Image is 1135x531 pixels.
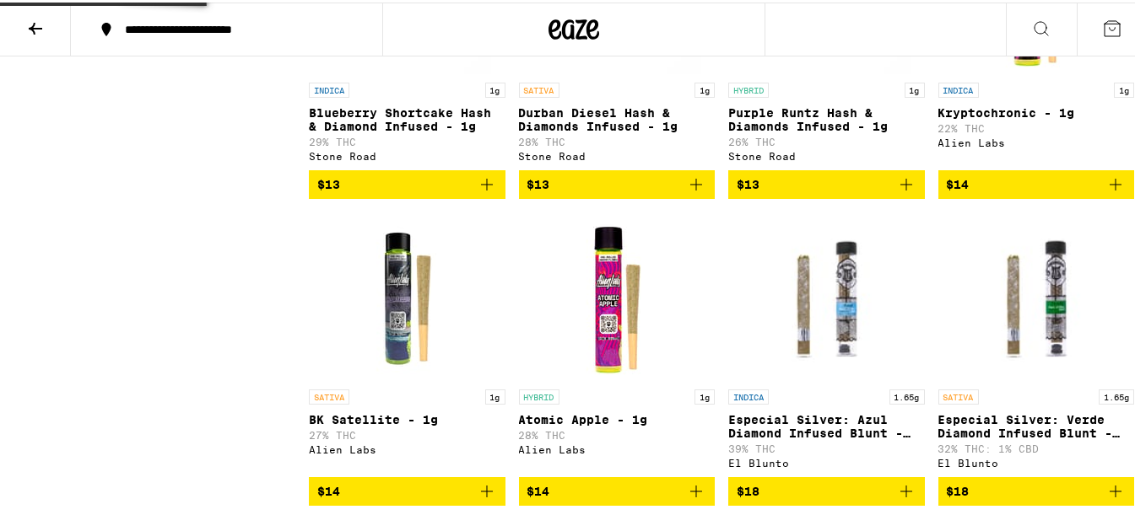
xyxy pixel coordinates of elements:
img: Alien Labs - Atomic Apple - 1g [532,210,701,378]
p: INDICA [309,80,349,95]
p: INDICA [728,387,769,402]
p: SATIVA [938,387,979,402]
span: $13 [737,175,759,189]
p: SATIVA [309,387,349,402]
p: 1g [485,387,505,402]
p: 1g [485,80,505,95]
p: 32% THC: 1% CBD [938,441,1135,452]
a: Open page for Especial Silver: Azul Diamond Infused Blunt - 1.65g from El Blunto [728,210,925,475]
p: Kryptochronic - 1g [938,104,1135,117]
span: $14 [947,175,970,189]
span: $13 [317,175,340,189]
p: 29% THC [309,134,505,145]
div: Alien Labs [519,442,716,453]
button: Add to bag [728,168,925,196]
a: Open page for BK Satellite - 1g from Alien Labs [309,210,505,475]
p: Durban Diesel Hash & Diamonds Infused - 1g [519,104,716,131]
span: $14 [317,482,340,496]
p: Especial Silver: Verde Diamond Infused Blunt - 1.65g [938,410,1135,437]
p: 28% THC [519,427,716,438]
a: Open page for Atomic Apple - 1g from Alien Labs [519,210,716,475]
div: Alien Labs [938,135,1135,146]
p: BK Satellite - 1g [309,410,505,424]
img: El Blunto - Especial Silver: Verde Diamond Infused Blunt - 1.65g [938,210,1135,378]
p: Especial Silver: Azul Diamond Infused Blunt - 1.65g [728,410,925,437]
div: El Blunto [728,455,925,466]
p: 1.65g [889,387,925,402]
p: Purple Runtz Hash & Diamonds Infused - 1g [728,104,925,131]
p: 1g [905,80,925,95]
div: Stone Road [519,148,716,159]
div: El Blunto [938,455,1135,466]
span: $18 [947,482,970,496]
button: Add to bag [519,475,716,503]
a: Open page for Especial Silver: Verde Diamond Infused Blunt - 1.65g from El Blunto [938,210,1135,475]
p: 26% THC [728,134,925,145]
p: 1g [695,387,715,402]
span: $14 [527,482,550,496]
span: $18 [737,482,759,496]
span: $13 [527,175,550,189]
button: Add to bag [519,168,716,196]
button: Add to bag [938,168,1135,196]
p: 27% THC [309,427,505,438]
p: 22% THC [938,121,1135,131]
p: 1.65g [1099,387,1134,402]
p: 1g [695,80,715,95]
div: Alien Labs [309,442,505,453]
div: Stone Road [728,148,925,159]
p: 39% THC [728,441,925,452]
p: 1g [1114,80,1134,95]
span: Hi. Need any help? [10,12,122,25]
img: El Blunto - Especial Silver: Azul Diamond Infused Blunt - 1.65g [728,210,925,378]
p: Atomic Apple - 1g [519,410,716,424]
div: Stone Road [309,148,505,159]
button: Add to bag [309,475,505,503]
button: Add to bag [938,475,1135,503]
p: 28% THC [519,134,716,145]
p: HYBRID [728,80,769,95]
p: INDICA [938,80,979,95]
p: SATIVA [519,80,559,95]
button: Add to bag [309,168,505,196]
p: HYBRID [519,387,559,402]
img: Alien Labs - BK Satellite - 1g [322,210,491,378]
p: Blueberry Shortcake Hash & Diamond Infused - 1g [309,104,505,131]
button: Add to bag [728,475,925,503]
